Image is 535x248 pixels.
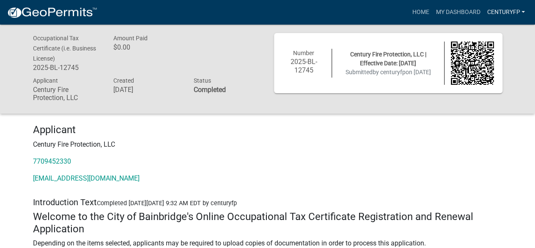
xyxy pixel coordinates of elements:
[33,77,58,84] span: Applicant
[33,86,101,102] h6: Century Fire Protection, LLC
[373,69,406,75] span: by centuryfp
[451,42,494,85] img: QR code
[97,200,237,207] span: Completed [DATE][DATE] 9:32 AM EDT by centuryfp
[346,69,431,75] span: Submitted on [DATE]
[33,139,502,150] p: Century Fire Protection, LLC
[33,211,502,235] h4: Welcome to the City of Bainbridge's Online Occupational Tax Certificate Registration and Renewal ...
[113,86,181,94] h6: [DATE]
[33,124,502,136] h4: Applicant
[113,43,181,51] h6: $0.00
[33,157,71,165] a: 7709452330
[33,64,101,72] h6: 2025-BL-12745
[409,4,432,20] a: Home
[113,35,147,42] span: Amount Paid
[113,77,134,84] span: Created
[432,4,483,20] a: My Dashboard
[33,197,502,207] h5: Introduction Text
[33,35,96,62] span: Occupational Tax Certificate (i.e. Business License)
[33,174,140,182] a: [EMAIL_ADDRESS][DOMAIN_NAME]
[193,77,211,84] span: Status
[293,50,314,56] span: Number
[193,86,225,94] strong: Completed
[483,4,528,20] a: centuryfp
[350,51,426,67] span: Century Fire Protection, LLC | Effective Date: [DATE]
[283,58,326,74] h6: 2025-BL-12745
